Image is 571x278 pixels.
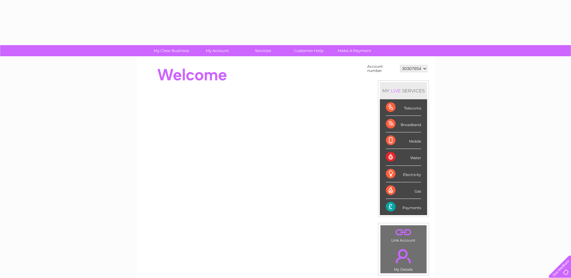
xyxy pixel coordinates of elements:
div: Payments [386,199,421,215]
a: My Account [192,45,242,56]
td: Account number [366,63,399,74]
div: LIVE [389,88,402,94]
td: My Details [380,244,427,273]
div: MY SERVICES [380,82,427,99]
div: Electricity [386,166,421,182]
div: Broadband [386,116,421,132]
div: Telecoms [386,99,421,116]
td: Link Account [380,225,427,244]
a: . [382,246,425,267]
a: . [382,227,425,237]
a: Services [238,45,288,56]
a: Make A Payment [330,45,379,56]
div: Water [386,149,421,165]
a: Customer Help [284,45,334,56]
div: Mobile [386,132,421,149]
div: Gas [386,182,421,199]
a: My Clear Business [147,45,196,56]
